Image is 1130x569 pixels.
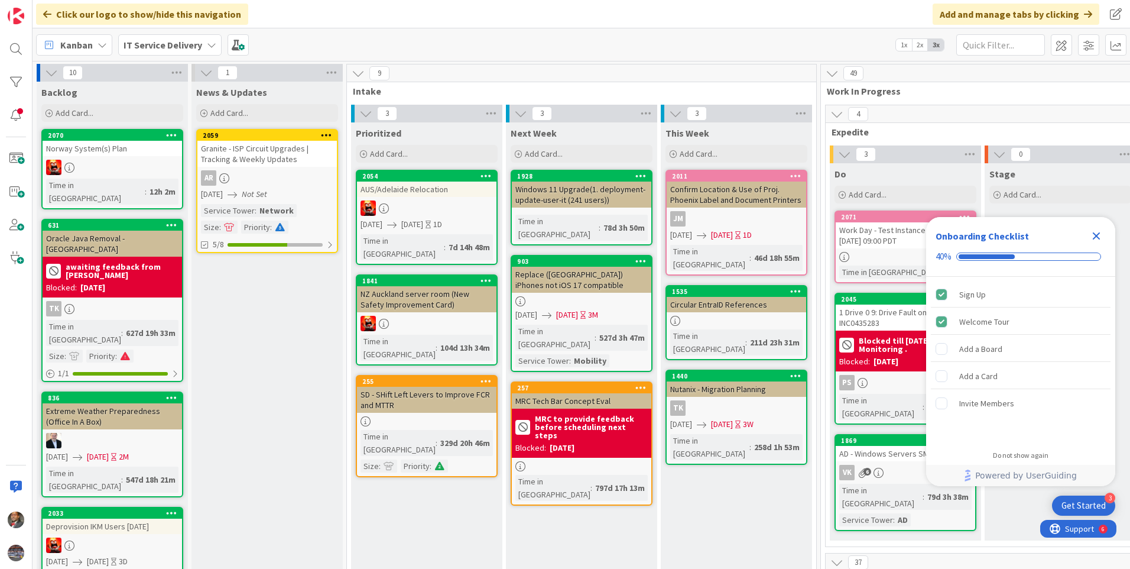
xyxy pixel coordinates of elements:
div: Service Tower [515,354,569,367]
div: 836 [48,394,182,402]
span: : [749,441,751,454]
div: [DATE] [874,355,898,368]
div: Add a Card [959,369,998,383]
b: IT Service Delivery [124,39,202,51]
div: 903 [517,257,651,266]
div: Work Day - Test Instance Cloud DC -- [DATE] 09:00 PDT [836,222,975,248]
a: 257MRC Tech Bar Concept EvalMRC to provide feedback before scheduling next stepsBlocked:[DATE]Tim... [511,382,652,506]
div: Extreme Weather Preparedness (Office In A Box) [43,403,182,429]
img: VN [46,538,61,553]
div: Add a Board [959,342,1002,356]
span: 3 [687,106,707,121]
div: Granite - ISP Circuit Upgrades | Tracking & Weekly Updates [197,141,337,167]
div: Sign Up is complete. [931,282,1110,308]
span: : [430,460,431,473]
div: 255 [362,377,496,386]
div: 3 [1105,493,1115,503]
div: Blocked: [46,282,77,294]
div: VK [836,465,975,480]
span: 3 [856,147,876,161]
div: Time in [GEOGRAPHIC_DATA] [361,430,436,456]
span: [DATE] [401,218,423,231]
div: 547d 18h 21m [123,473,178,486]
span: Backlog [41,86,77,98]
div: VN [357,201,496,216]
img: avatar [8,545,24,561]
span: : [569,354,571,367]
div: Add and manage tabs by clicking [933,4,1099,25]
div: Time in [GEOGRAPHIC_DATA] [670,434,749,460]
div: 255SD - SHift Left Levers to Improve FCR and MTTR [357,376,496,413]
div: 836Extreme Weather Preparedness (Office In A Box) [43,393,182,429]
div: Priority [86,350,115,363]
div: 257 [517,384,651,392]
div: Footer [926,465,1115,486]
div: Nutanix - Migration Planning [667,382,806,397]
div: TK [46,301,61,316]
a: 2054AUS/Adelaide RelocationVN[DATE][DATE]1DTime in [GEOGRAPHIC_DATA]:7d 14h 48m [356,170,498,265]
div: 1440 [667,371,806,382]
div: 797d 17h 13m [592,481,648,494]
div: Checklist items [926,277,1115,443]
span: : [436,437,437,450]
div: 79d 3h 38m [924,490,972,503]
div: 104d 13h 34m [437,341,493,354]
div: 1841 [362,277,496,285]
div: Time in [GEOGRAPHIC_DATA] [839,394,923,420]
div: 1440 [672,372,806,380]
img: Visit kanbanzone.com [8,8,24,24]
div: 46d 18h 55m [751,251,803,264]
div: 2071Work Day - Test Instance Cloud DC -- [DATE] 09:00 PDT [836,212,975,248]
a: 1440Nutanix - Migration PlanningTK[DATE][DATE]3WTime in [GEOGRAPHIC_DATA]:258d 1h 53m [665,370,807,465]
div: 903Replace ([GEOGRAPHIC_DATA]) iPhones not iOS 17 compatible [512,256,651,293]
span: [DATE] [87,451,109,463]
span: 3 [377,106,397,121]
div: VN [357,316,496,331]
div: Priority [241,221,270,234]
div: Time in [GEOGRAPHIC_DATA] [515,475,590,501]
span: : [121,473,123,486]
div: Time in [GEOGRAPHIC_DATA] [46,179,145,205]
div: 257 [512,383,651,393]
span: [DATE] [670,418,692,431]
div: 627d 19h 33m [123,326,178,340]
div: 1869AD - Windows Servers SMB1 disable [836,435,975,461]
div: [DATE] [550,442,574,454]
div: Service Tower [839,513,893,526]
span: Stage [989,168,1015,180]
span: Next Week [511,127,557,139]
span: : [745,336,747,349]
div: Time in [GEOGRAPHIC_DATA] [361,335,436,361]
div: Time in [GEOGRAPHIC_DATA] [46,320,121,346]
div: Blocked: [515,442,546,454]
input: Quick Filter... [956,34,1045,56]
span: Prioritized [356,127,401,139]
div: Onboarding Checklist [936,229,1029,243]
a: 631Oracle Java Removal - [GEOGRAPHIC_DATA]awaiting feedback from [PERSON_NAME]Blocked:[DATE]TKTim... [41,219,183,382]
span: This Week [665,127,709,139]
a: 903Replace ([GEOGRAPHIC_DATA]) iPhones not iOS 17 compatible[DATE][DATE]3MTime in [GEOGRAPHIC_DAT... [511,255,652,372]
div: 1440Nutanix - Migration Planning [667,371,806,397]
div: 2054AUS/Adelaide Relocation [357,171,496,197]
span: [DATE] [670,229,692,241]
a: Powered by UserGuiding [932,465,1109,486]
div: Close Checklist [1087,227,1106,245]
span: 1 / 1 [58,367,69,380]
div: Circular EntraID References [667,297,806,312]
span: : [599,221,600,234]
span: [DATE] [711,418,733,431]
div: [DATE] [80,282,105,294]
div: Invite Members is incomplete. [931,390,1110,416]
div: 211d 23h 31m [747,336,803,349]
span: : [219,221,221,234]
div: TK [670,400,686,416]
div: Time in [GEOGRAPHIC_DATA] [46,467,121,493]
span: 4 [848,107,868,121]
div: Windows 11 Upgrade(1. deployment-update-user-it (241 users)) [512,182,651,208]
span: 1x [896,39,912,51]
div: Time in [GEOGRAPHIC_DATA] [839,484,923,510]
span: 3 [532,106,552,121]
div: 3M [588,309,598,321]
div: Network [256,204,297,217]
div: Welcome Tour [959,315,1009,329]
